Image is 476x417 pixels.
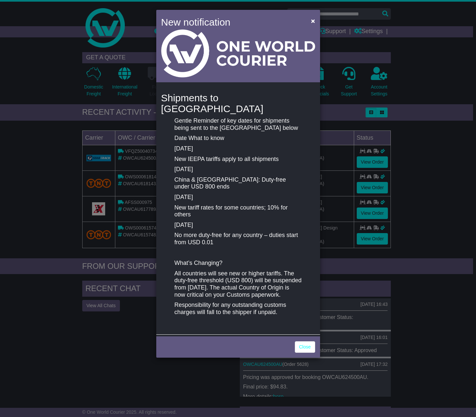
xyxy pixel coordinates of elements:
p: Responsibility for any outstanding customs charges will fall to the shipper if unpaid. [174,302,301,316]
p: New IEEPA tariffs apply to all shipments [174,156,301,163]
button: Close [308,14,318,28]
p: China & [GEOGRAPHIC_DATA]: Duty-free under USD 800 ends [174,176,301,190]
p: New tariff rates for some countries; 10% for others [174,204,301,218]
p: What’s Changing? [174,260,301,267]
p: All countries will see new or higher tariffs. The duty-free threshold (USD 800) will be suspended... [174,270,301,298]
img: Light [161,30,315,77]
p: Gentle Reminder of key dates for shipments being sent to the [GEOGRAPHIC_DATA] below [174,117,301,131]
p: Date What to know [174,135,301,142]
h4: New notification [161,15,302,30]
a: Close [295,341,315,353]
p: No more duty-free for any country – duties start from USD 0.01 [174,232,301,246]
p: [DATE] [174,145,301,152]
span: × [311,17,315,25]
p: [DATE] [174,166,301,173]
p: [DATE] [174,194,301,201]
h4: Shipments to [GEOGRAPHIC_DATA] [161,92,315,114]
p: [DATE] [174,222,301,229]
